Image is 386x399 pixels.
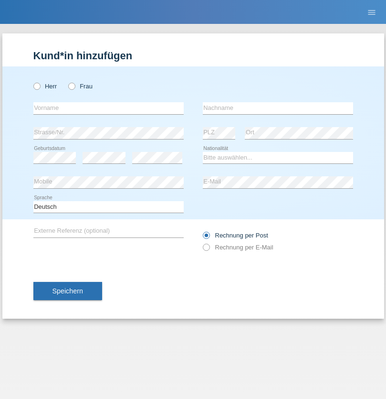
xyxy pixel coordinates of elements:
label: Frau [68,83,93,90]
span: Speichern [52,287,83,295]
h1: Kund*in hinzufügen [33,50,353,62]
i: menu [367,8,376,17]
input: Rechnung per Post [203,232,209,244]
a: menu [362,9,381,15]
label: Rechnung per E-Mail [203,244,273,251]
button: Speichern [33,282,102,300]
input: Herr [33,83,40,89]
label: Herr [33,83,57,90]
label: Rechnung per Post [203,232,268,239]
input: Frau [68,83,74,89]
input: Rechnung per E-Mail [203,244,209,256]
